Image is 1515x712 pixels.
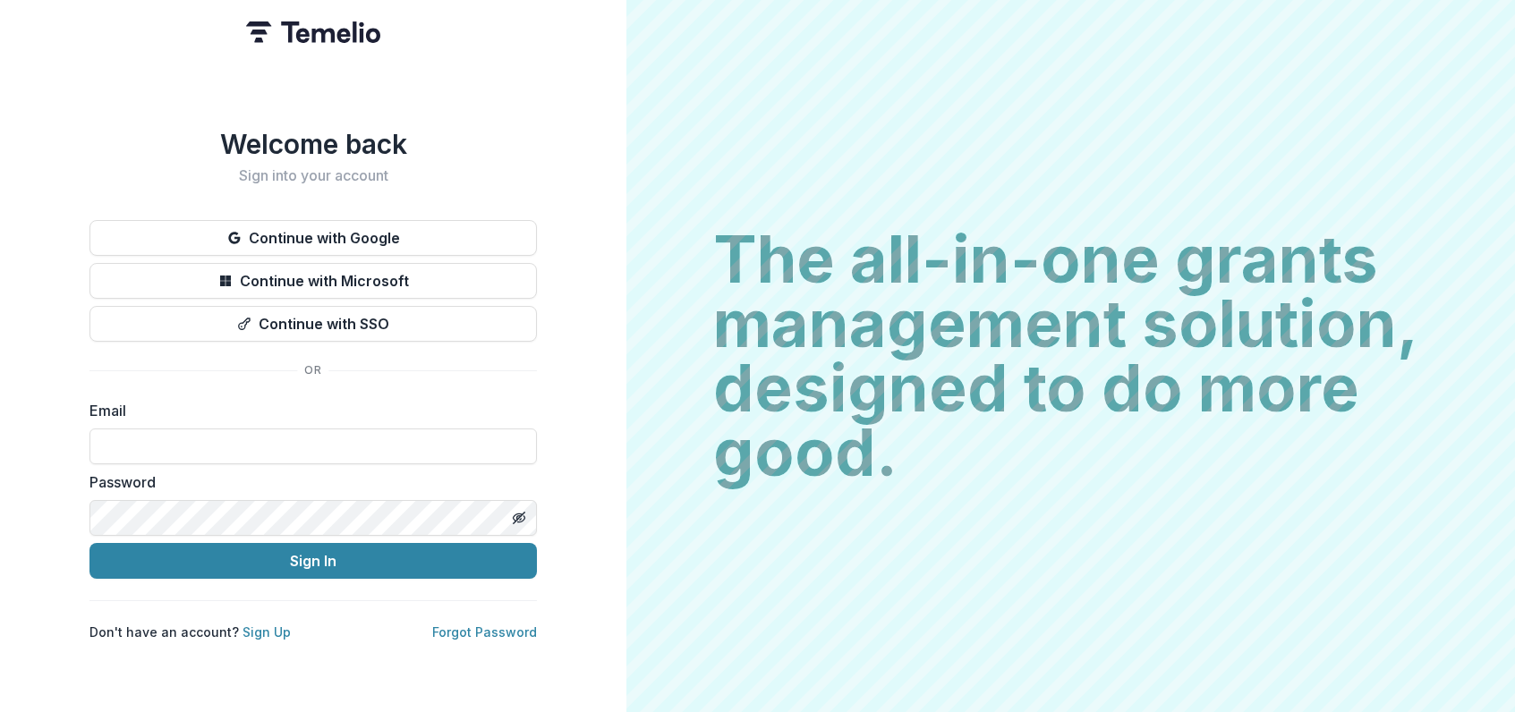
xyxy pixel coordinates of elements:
[505,504,533,532] button: Toggle password visibility
[432,624,537,640] a: Forgot Password
[89,306,537,342] button: Continue with SSO
[89,471,526,493] label: Password
[89,220,537,256] button: Continue with Google
[89,263,537,299] button: Continue with Microsoft
[89,623,291,641] p: Don't have an account?
[89,543,537,579] button: Sign In
[246,21,380,43] img: Temelio
[89,400,526,421] label: Email
[243,624,291,640] a: Sign Up
[89,128,537,160] h1: Welcome back
[89,167,537,184] h2: Sign into your account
